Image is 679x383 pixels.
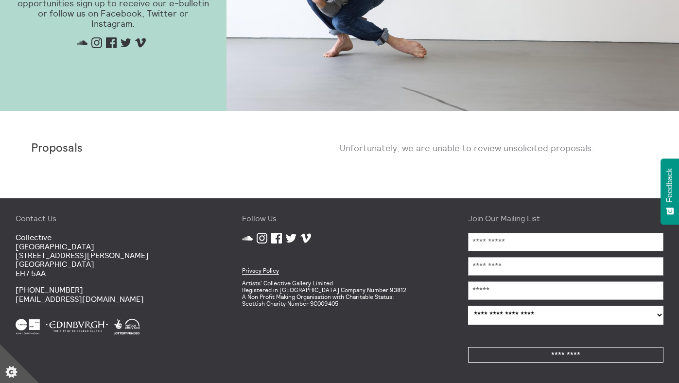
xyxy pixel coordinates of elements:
h4: Follow Us [242,214,437,223]
h4: Join Our Mailing List [468,214,663,223]
img: Heritage Lottery Fund [114,319,139,334]
p: Artists' Collective Gallery Limited Registered in [GEOGRAPHIC_DATA] Company Number 93812 A Non Pr... [242,280,437,307]
a: Privacy Policy [242,267,279,275]
img: Creative Scotland [16,319,40,334]
a: [EMAIL_ADDRESS][DOMAIN_NAME] [16,294,144,304]
h4: Contact Us [16,214,211,223]
button: Feedback - Show survey [661,158,679,225]
p: Unfortunately, we are unable to review unsolicited proposals. [340,142,648,154]
p: [PHONE_NUMBER] [16,285,211,303]
strong: Proposals [31,142,83,154]
p: Collective [GEOGRAPHIC_DATA] [STREET_ADDRESS][PERSON_NAME] [GEOGRAPHIC_DATA] EH7 5AA [16,233,211,278]
span: Feedback [665,168,674,202]
img: City Of Edinburgh Council White [46,319,108,334]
